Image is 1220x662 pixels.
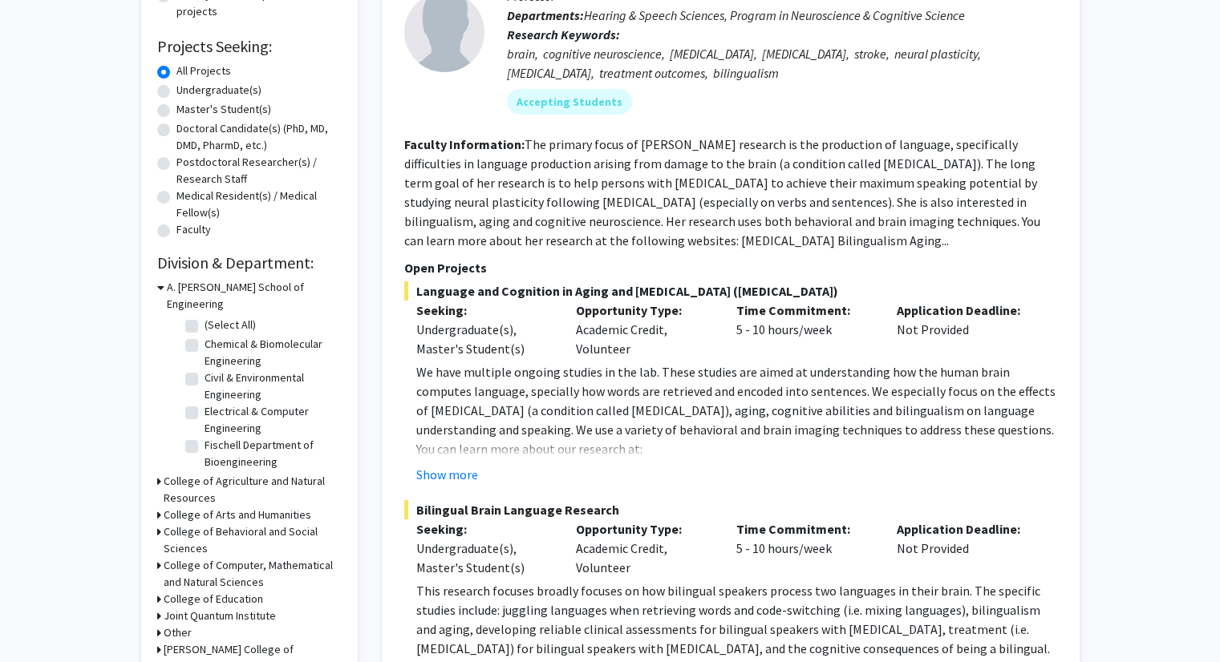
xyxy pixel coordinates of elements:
label: Electrical & Computer Engineering [205,403,338,437]
label: All Projects [176,63,231,79]
div: brain, cognitive neuroscience, [MEDICAL_DATA], [MEDICAL_DATA], stroke, neural plasticity, [MEDICA... [507,44,1057,83]
b: Research Keywords: [507,26,620,42]
div: Not Provided [885,519,1045,577]
fg-read-more: The primary focus of [PERSON_NAME] research is the production of language, specifically difficult... [404,136,1040,248]
h3: A. [PERSON_NAME] School of Engineering [167,279,342,313]
div: Undergraduate(s), Master's Student(s) [416,320,553,358]
label: Chemical & Biomolecular Engineering [205,336,338,369]
h3: College of Computer, Mathematical and Natural Sciences [164,557,342,591]
mat-chip: Accepting Students [507,89,632,115]
p: Time Commitment: [736,301,873,320]
b: Departments: [507,7,584,23]
h3: College of Arts and Humanities [164,507,311,523]
label: Faculty [176,221,211,238]
div: 5 - 10 hours/week [724,519,885,577]
span: Hearing & Speech Sciences, Program in Neuroscience & Cognitive Science [584,7,965,23]
div: Academic Credit, Volunteer [564,519,724,577]
iframe: Chat [12,590,68,650]
h3: College of Education [164,591,263,608]
div: Undergraduate(s), Master's Student(s) [416,539,553,577]
label: (Select All) [205,317,256,333]
h3: College of Behavioral and Social Sciences [164,523,342,557]
p: Open Projects [404,258,1057,277]
b: Faculty Information: [404,136,525,152]
div: 5 - 10 hours/week [724,301,885,358]
label: Medical Resident(s) / Medical Fellow(s) [176,188,342,221]
label: Fischell Department of Bioengineering [205,437,338,470]
span: Bilingual Brain Language Research [404,500,1057,519]
p: Application Deadline: [897,519,1033,539]
label: Doctoral Candidate(s) (PhD, MD, DMD, PharmD, etc.) [176,120,342,154]
p: You can learn more about our research at: [416,439,1057,458]
p: Seeking: [416,519,553,539]
p: This research focuses broadly focuses on how bilingual speakers process two languages in their br... [416,581,1057,658]
h2: Division & Department: [157,253,342,272]
p: Time Commitment: [736,519,873,539]
p: Seeking: [416,301,553,320]
h3: College of Agriculture and Natural Resources [164,473,342,507]
p: We have multiple ongoing studies in the lab. These studies are aimed at understanding how the hum... [416,362,1057,439]
label: Civil & Environmental Engineering [205,369,338,403]
h2: Projects Seeking: [157,37,342,56]
span: Language and Cognition in Aging and [MEDICAL_DATA] ([MEDICAL_DATA]) [404,281,1057,301]
label: Postdoctoral Researcher(s) / Research Staff [176,154,342,188]
div: Academic Credit, Volunteer [564,301,724,358]
p: Opportunity Type: [576,519,712,539]
label: Undergraduate(s) [176,82,261,99]
p: Opportunity Type: [576,301,712,320]
label: Materials Science & Engineering [205,470,338,504]
h3: Other [164,624,192,641]
label: Master's Student(s) [176,101,271,118]
p: Application Deadline: [897,301,1033,320]
button: Show more [416,465,478,484]
div: Not Provided [885,301,1045,358]
h3: Joint Quantum Institute [164,608,276,624]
